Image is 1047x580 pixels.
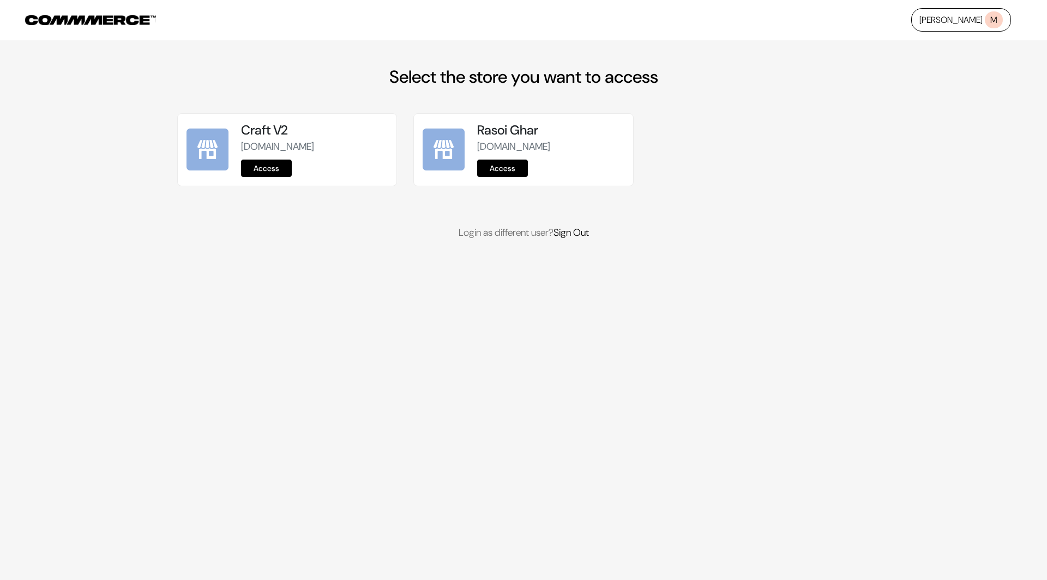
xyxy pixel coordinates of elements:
[186,129,228,170] img: Craft V2
[423,129,465,170] img: Rasoi Ghar
[911,8,1011,32] a: [PERSON_NAME]M
[477,160,528,177] a: Access
[477,123,624,138] h5: Rasoi Ghar
[241,160,292,177] a: Access
[477,139,624,154] p: [DOMAIN_NAME]
[25,15,156,25] img: COMMMERCE
[241,123,388,138] h5: Craft V2
[553,226,589,239] a: Sign Out
[177,225,870,240] p: Login as different user?
[985,11,1003,28] span: M
[177,66,870,87] h2: Select the store you want to access
[241,139,388,154] p: [DOMAIN_NAME]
